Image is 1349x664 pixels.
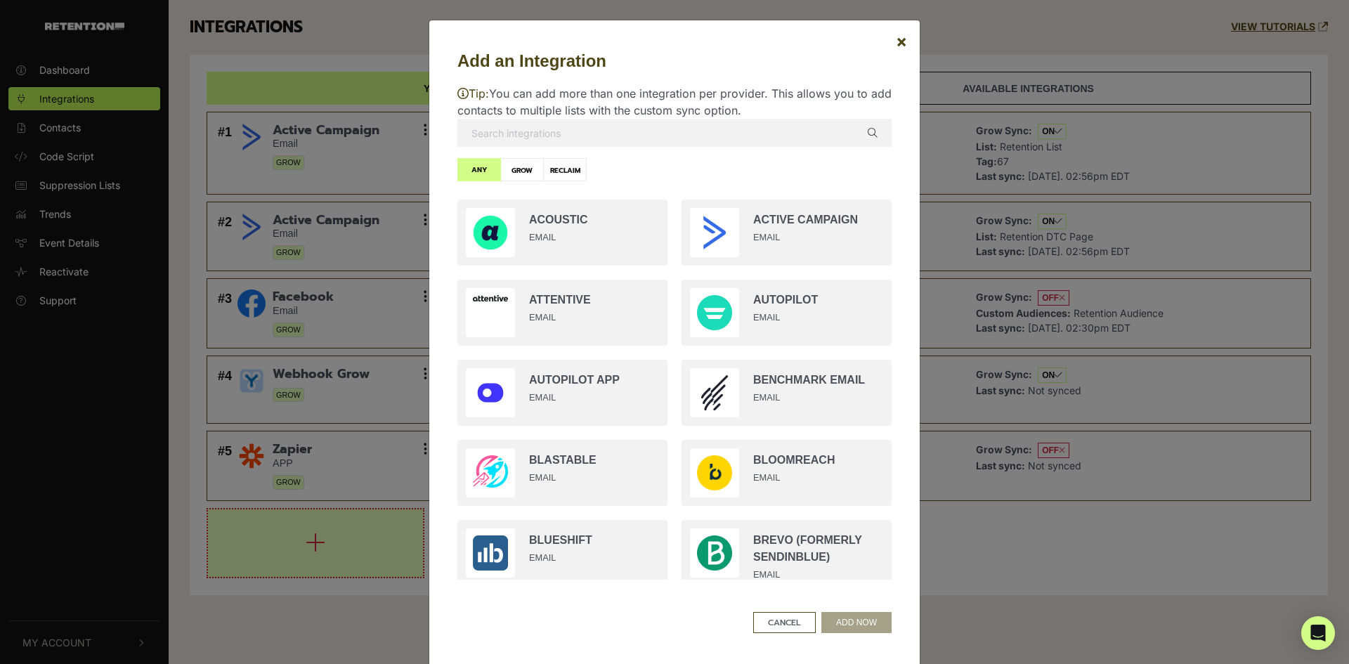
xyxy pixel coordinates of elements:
[457,48,892,74] h5: Add an Integration
[821,612,892,633] button: ADD NOW
[753,612,816,633] button: CANCEL
[457,119,892,147] input: Search integrations
[896,31,907,51] span: ×
[885,22,918,61] button: Close
[543,158,587,181] label: RECLAIM
[457,86,489,100] span: Tip:
[500,158,544,181] label: GROW
[1301,616,1335,650] div: Open Intercom Messenger
[457,85,892,119] p: You can add more than one integration per provider. This allows you to add contacts to multiple l...
[457,158,501,181] label: ANY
